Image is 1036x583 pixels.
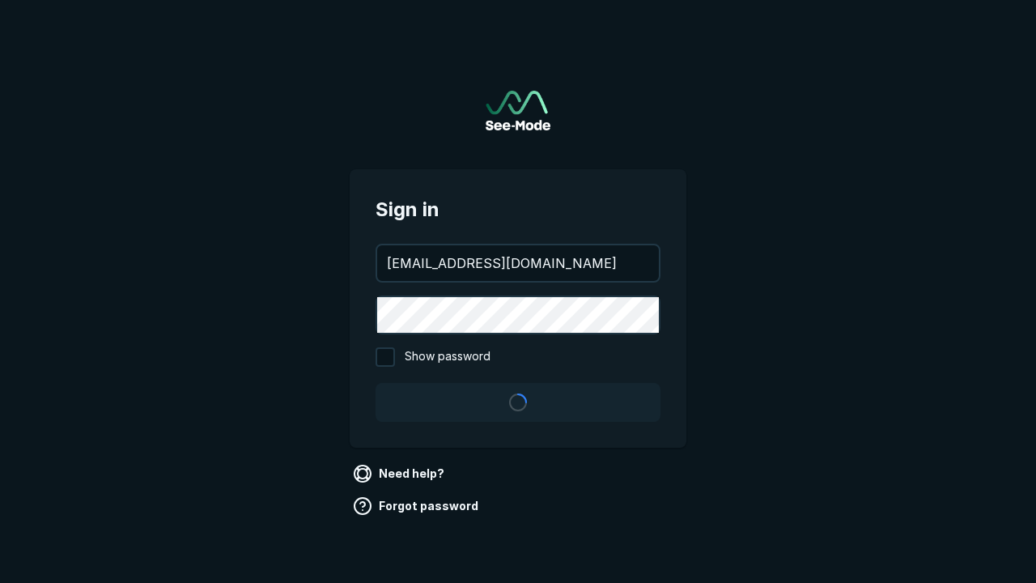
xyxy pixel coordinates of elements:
img: See-Mode Logo [486,91,550,130]
input: your@email.com [377,245,659,281]
a: Need help? [350,461,451,487]
span: Show password [405,347,490,367]
a: Forgot password [350,493,485,519]
a: Go to sign in [486,91,550,130]
span: Sign in [376,195,660,224]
